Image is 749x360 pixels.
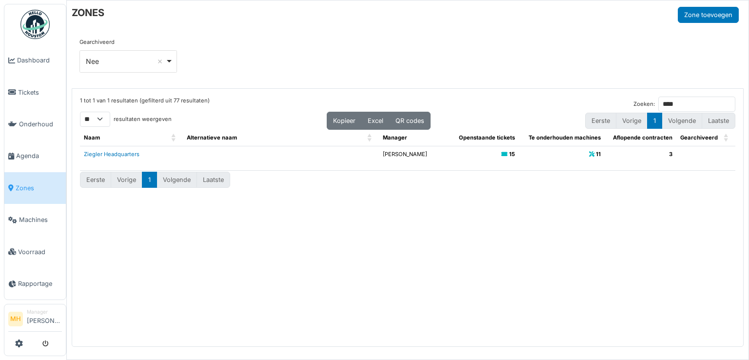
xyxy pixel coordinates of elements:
[19,215,62,224] span: Machines
[367,130,373,146] span: Alternatieve naam: Activate to sort
[86,56,165,66] div: Nee
[84,151,139,158] a: Ziegler Headquarters
[80,172,230,188] nav: pagination
[678,7,739,23] button: Zone toevoegen
[18,247,62,257] span: Voorraad
[4,172,66,204] a: Zones
[596,151,601,158] b: 11
[8,308,62,332] a: MH Manager[PERSON_NAME]
[633,100,655,108] label: Zoeken:
[680,134,718,141] span: Gearchiveerd
[16,151,62,160] span: Agenda
[27,308,62,316] div: Manager
[4,76,66,108] a: Tickets
[383,134,407,141] span: Manager
[585,113,735,129] nav: pagination
[327,112,362,130] button: Kopieer
[529,134,601,141] span: Te onderhouden machines
[383,150,447,159] p: [PERSON_NAME]
[79,38,115,46] label: Gearchiveerd
[613,134,672,141] span: Aflopende contracten
[389,112,431,130] button: QR codes
[4,268,66,300] a: Rapportage
[19,120,62,129] span: Onderhoud
[647,113,662,129] button: 1
[368,117,383,124] span: Excel
[72,7,104,19] h6: ZONES
[20,10,50,39] img: Badge_color-CXgf-gQk.svg
[4,236,66,267] a: Voorraad
[669,151,672,158] b: 3
[18,88,62,97] span: Tickets
[509,151,515,158] b: 15
[8,312,23,326] li: MH
[459,134,515,141] span: Openstaande tickets
[80,97,210,112] div: 1 tot 1 van 1 resultaten (gefilterd uit 77 resultaten)
[4,108,66,140] a: Onderhoud
[27,308,62,329] li: [PERSON_NAME]
[84,134,100,141] span: Naam
[18,279,62,288] span: Rapportage
[155,57,165,66] button: Remove item: 'false'
[187,134,237,141] span: Alternatieve naam
[16,183,62,193] span: Zones
[4,204,66,236] a: Machines
[17,56,62,65] span: Dashboard
[724,130,729,146] span: Gearchiveerd: Activate to sort
[4,140,66,172] a: Agenda
[4,44,66,76] a: Dashboard
[142,172,157,188] button: 1
[395,117,424,124] span: QR codes
[114,115,172,123] label: resultaten weergeven
[361,112,390,130] button: Excel
[333,117,355,124] span: Kopieer
[171,130,177,146] span: Naam: Activate to sort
